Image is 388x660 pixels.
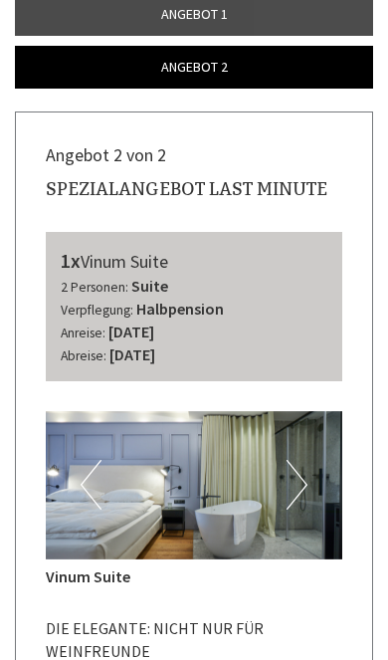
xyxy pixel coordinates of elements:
b: Halbpension [136,299,224,319]
small: Anreise: [61,325,105,341]
button: Previous [81,460,101,510]
div: Spezialangebot Last Minute [46,176,327,202]
b: 1x [61,248,81,273]
span: Angebot 2 von 2 [46,143,166,166]
div: Vinum Suite [61,247,327,276]
small: Abreise: [61,347,106,364]
div: Vinum Suite [46,559,342,588]
button: Next [287,460,307,510]
img: image [46,411,342,559]
small: Verpflegung: [61,302,133,319]
small: 2 Personen: [61,279,128,296]
b: [DATE] [109,344,155,364]
span: Angebot 2 [161,58,228,76]
span: Angebot 1 [161,5,228,23]
b: Suite [131,276,168,296]
b: [DATE] [108,322,154,341]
